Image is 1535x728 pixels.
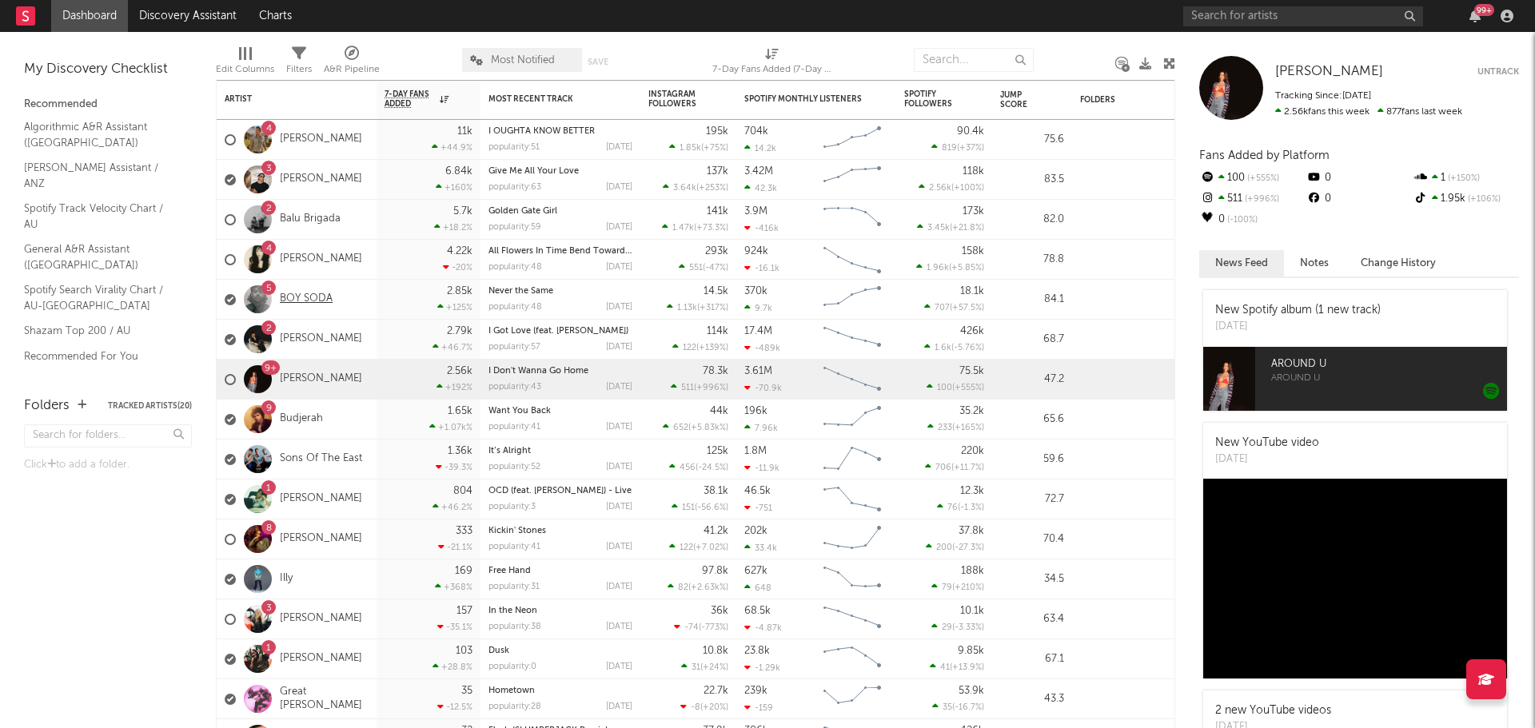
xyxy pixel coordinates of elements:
div: All Flowers In Time Bend Towards The Sun [488,247,632,256]
a: Sons Of The East [280,452,362,466]
div: New Spotify album (1 new track) [1215,302,1381,319]
div: ( ) [927,422,984,432]
span: 151 [682,503,695,512]
a: Never the Same [488,287,553,296]
span: 100 [937,384,952,392]
button: Save [588,58,608,66]
span: 7-Day Fans Added [385,90,436,109]
div: 426k [960,326,984,336]
div: ( ) [926,542,984,552]
div: popularity: 41 [488,423,540,432]
a: Recommended For You [24,348,176,365]
div: 7.96k [744,423,778,433]
span: 706 [935,463,951,472]
div: 157 [457,606,472,616]
div: 293k [705,246,728,257]
div: +46.7 % [433,342,472,352]
svg: Chart title [816,240,888,280]
div: ( ) [919,182,984,193]
div: 188k [961,566,984,576]
div: -11.9k [744,463,779,473]
a: Hometown [488,686,535,695]
div: 14.5k [704,286,728,296]
a: Dusk [488,646,509,655]
span: +73.3 % [696,224,726,233]
div: 97.8k [702,566,728,576]
svg: Chart title [816,280,888,320]
div: 141k [707,206,728,217]
span: 122 [683,344,696,352]
span: +75 % [704,144,726,153]
div: 9.7k [744,303,772,313]
div: Jump Score [1000,90,1040,109]
div: 68.7 [1000,330,1064,349]
div: +192 % [437,382,472,392]
div: [DATE] [1215,452,1319,467]
div: 37.8k [959,526,984,536]
div: 44k [710,406,728,416]
a: Golden Gate Girl [488,207,557,216]
a: All Flowers In Time Bend Towards The Sun [488,247,666,256]
button: 99+ [1469,10,1481,22]
div: [DATE] [606,263,632,272]
div: Click to add a folder. [24,455,192,475]
div: 18.1k [960,286,984,296]
span: [PERSON_NAME] [1275,65,1383,78]
div: 72.7 [1000,490,1064,509]
a: [PERSON_NAME] [280,253,362,266]
div: ( ) [931,142,984,153]
span: 79 [942,583,952,592]
span: 877 fans last week [1275,107,1462,117]
div: 70.4 [1000,530,1064,549]
div: [DATE] [606,303,632,312]
span: AROUND U [1271,355,1507,374]
span: 1.96k [927,264,949,273]
a: Give Me All Your Love [488,167,579,176]
span: +210 % [955,583,982,592]
span: +37 % [959,144,982,153]
input: Search for artists [1183,6,1423,26]
div: OCD (feat. Chloe Dadd) - Live [488,487,632,495]
input: Search for folders... [24,424,192,448]
span: 819 [942,144,957,153]
div: 35.2k [959,406,984,416]
div: ( ) [667,302,728,312]
div: ( ) [924,342,984,352]
div: 0 [1306,189,1412,209]
div: 38.1k [704,486,728,496]
button: Tracked Artists(20) [108,402,192,410]
div: 3.61M [744,366,772,376]
button: Notes [1284,250,1345,276]
span: +555 % [955,384,982,392]
span: +165 % [955,424,982,432]
div: +44.9 % [432,142,472,153]
div: 196k [744,406,767,416]
div: Edit Columns [216,60,274,79]
div: 4.22k [447,246,472,257]
div: [DATE] [1215,319,1381,335]
svg: Chart title [816,479,888,519]
div: My Discovery Checklist [24,60,192,79]
a: [PERSON_NAME] [280,612,362,626]
span: -56.6 % [697,503,726,512]
div: Filters [286,60,312,79]
div: ( ) [669,542,728,552]
div: 75.5k [959,366,984,376]
span: 652 [673,424,688,432]
a: Want You Back [488,407,551,416]
div: ( ) [672,502,728,512]
div: 46.5k [744,486,771,496]
div: popularity: 3 [488,503,536,511]
a: Algorithmic A&R Assistant ([GEOGRAPHIC_DATA]) [24,118,176,151]
span: 1.13k [677,304,697,312]
div: Spotify Monthly Listeners [744,94,864,104]
span: 1.47k [672,224,694,233]
div: 33.4k [744,543,777,553]
div: ( ) [662,222,728,233]
span: 76 [947,503,958,512]
div: Free Hand [488,567,632,575]
a: Spotify Search Virality Chart / AU-[GEOGRAPHIC_DATA] [24,281,176,314]
div: [DATE] [606,143,632,152]
div: ( ) [917,222,984,233]
div: 704k [744,126,768,137]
